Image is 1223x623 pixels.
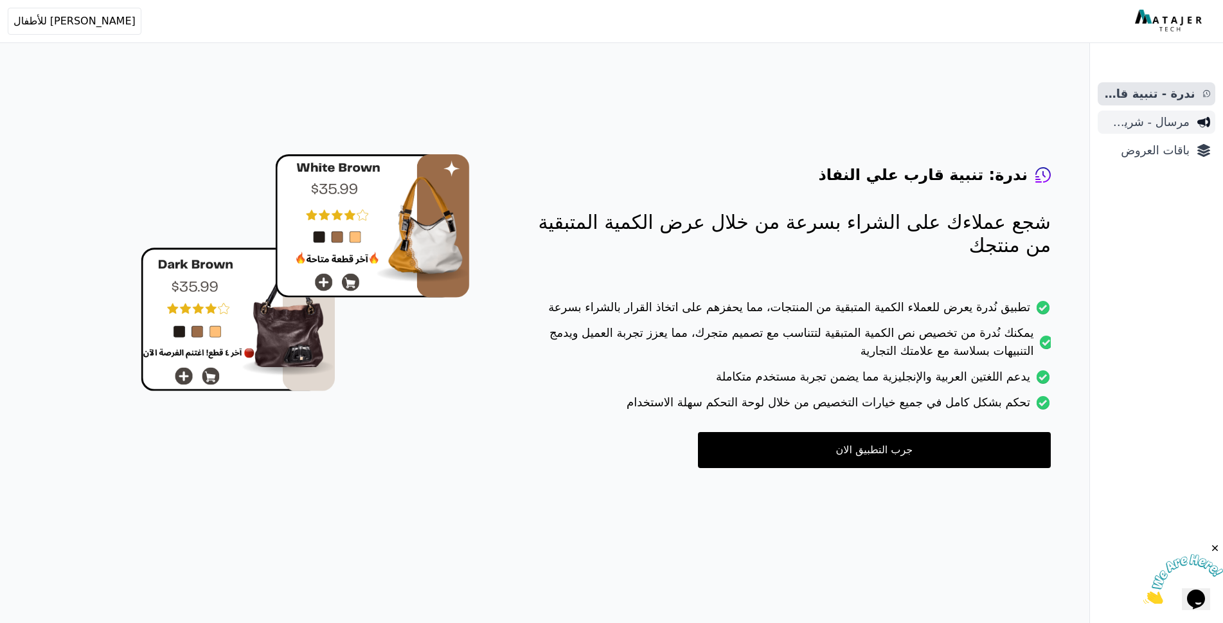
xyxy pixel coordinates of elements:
li: تحكم بشكل كامل في جميع خيارات التخصيص من خلال لوحة التحكم سهلة الاستخدام [521,393,1051,419]
button: [PERSON_NAME] للأطفال [8,8,141,35]
span: ندرة - تنبية قارب علي النفاذ [1103,85,1195,103]
span: باقات العروض [1103,141,1190,159]
iframe: chat widget [1143,543,1223,604]
button: $i18n('chat', 'chat_widget') [13,17,41,39]
h4: ندرة: تنبية قارب علي النفاذ [818,165,1028,185]
span: [PERSON_NAME] للأطفال [13,14,136,29]
li: يدعم اللغتين العربية والإنجليزية مما يضمن تجربة مستخدم متكاملة [521,368,1051,393]
a: جرب التطبيق الان [698,432,1051,468]
li: تطبيق نُدرة يعرض للعملاء الكمية المتبقية من المنتجات، مما يحفزهم على اتخاذ القرار بالشراء بسرعة [521,298,1051,324]
p: شجع عملاءك على الشراء بسرعة من خلال عرض الكمية المتبقية من منتجك [521,211,1051,257]
img: hero [141,154,470,392]
li: يمكنك نُدرة من تخصيص نص الكمية المتبقية لتتناسب مع تصميم متجرك، مما يعزز تجربة العميل ويدمج التنب... [521,324,1051,368]
span: مرسال - شريط دعاية [1103,113,1190,131]
img: MatajerTech Logo [1135,10,1205,33]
